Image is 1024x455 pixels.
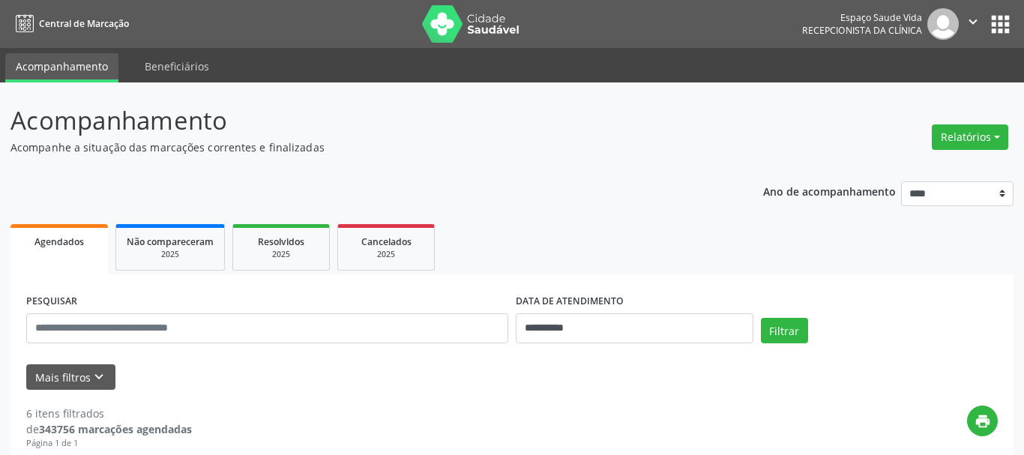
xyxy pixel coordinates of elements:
div: Página 1 de 1 [26,437,192,450]
button:  [959,8,987,40]
strong: 343756 marcações agendadas [39,422,192,436]
div: 2025 [127,249,214,260]
span: Cancelados [361,235,412,248]
button: Filtrar [761,318,808,343]
div: de [26,421,192,437]
button: Relatórios [932,124,1008,150]
i: print [975,413,991,430]
a: Beneficiários [134,53,220,79]
span: Resolvidos [258,235,304,248]
span: Agendados [34,235,84,248]
p: Ano de acompanhamento [763,181,896,200]
div: Espaço Saude Vida [802,11,922,24]
p: Acompanhamento [10,102,713,139]
span: Recepcionista da clínica [802,24,922,37]
a: Central de Marcação [10,11,129,36]
div: 2025 [244,249,319,260]
button: Mais filtroskeyboard_arrow_down [26,364,115,391]
button: apps [987,11,1014,37]
img: img [927,8,959,40]
span: Central de Marcação [39,17,129,30]
label: DATA DE ATENDIMENTO [516,290,624,313]
p: Acompanhe a situação das marcações correntes e finalizadas [10,139,713,155]
a: Acompanhamento [5,53,118,82]
i: keyboard_arrow_down [91,369,107,385]
i:  [965,13,981,30]
label: PESQUISAR [26,290,77,313]
button: print [967,406,998,436]
div: 2025 [349,249,424,260]
div: 6 itens filtrados [26,406,192,421]
span: Não compareceram [127,235,214,248]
